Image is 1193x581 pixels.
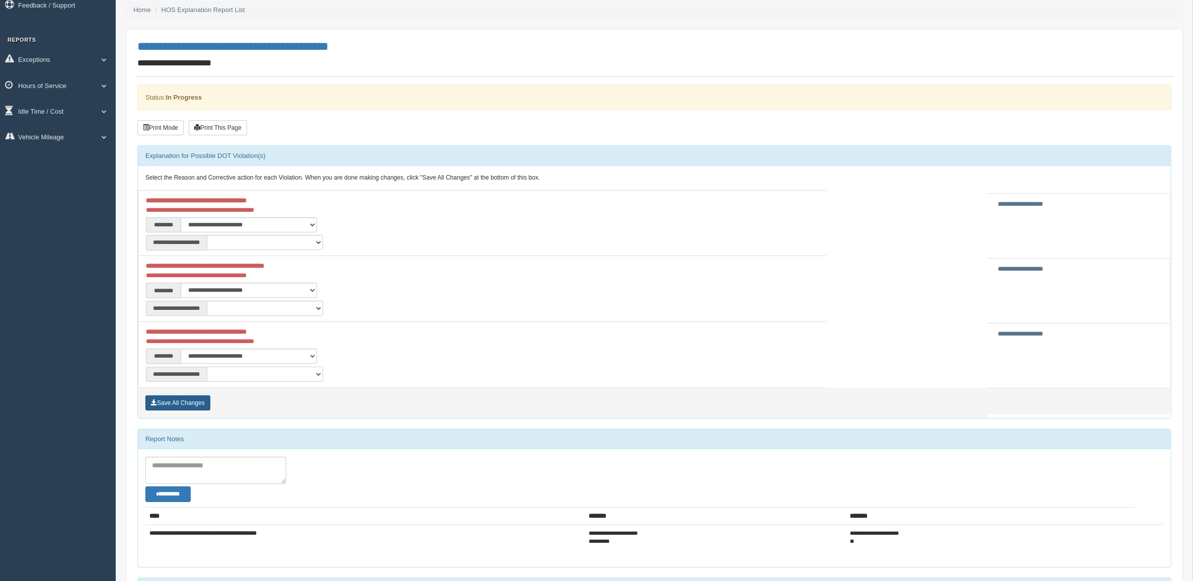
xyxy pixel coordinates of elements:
div: Status: [137,85,1171,110]
div: Report Notes [138,429,1171,449]
a: Home [133,6,151,14]
a: HOS Explanation Report List [162,6,245,14]
button: Print Mode [137,120,184,135]
button: Change Filter Options [145,486,191,502]
div: Select the Reason and Corrective action for each Violation. When you are done making changes, cli... [138,166,1171,190]
div: Explanation for Possible DOT Violation(s) [138,146,1171,166]
button: Print This Page [189,120,247,135]
strong: In Progress [166,94,202,101]
button: Save [145,395,210,410]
